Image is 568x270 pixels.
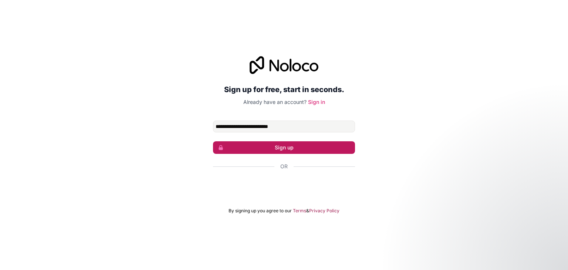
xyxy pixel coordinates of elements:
a: Terms [293,208,306,214]
iframe: Intercom notifications message [420,215,568,266]
span: & [306,208,309,214]
button: Sign up [213,141,355,154]
h2: Sign up for free, start in seconds. [213,83,355,96]
iframe: Sign in with Google Button [209,178,359,195]
span: Or [280,163,288,170]
span: By signing up you agree to our [229,208,292,214]
input: Email address [213,121,355,132]
span: Already have an account? [243,99,307,105]
a: Sign in [308,99,325,105]
a: Privacy Policy [309,208,339,214]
